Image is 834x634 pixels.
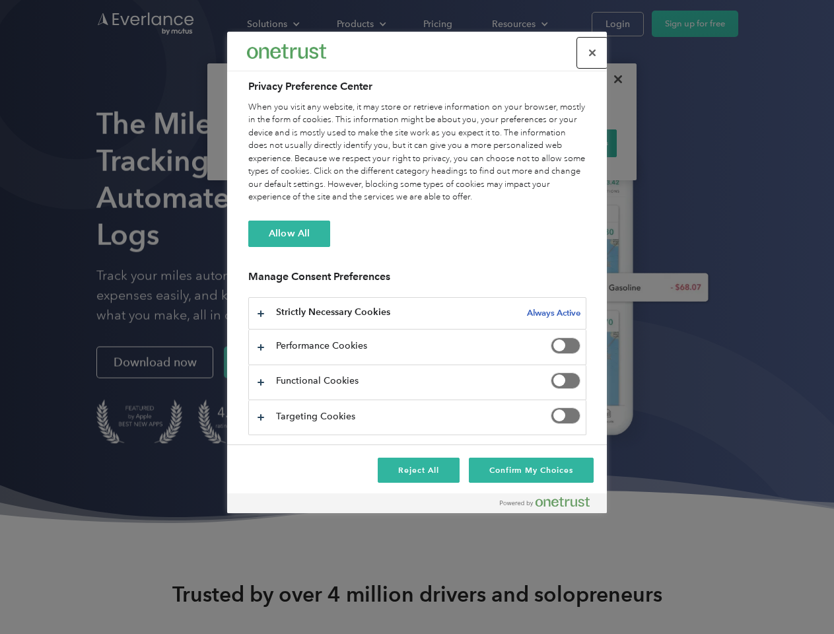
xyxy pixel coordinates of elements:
[500,497,600,513] a: Powered by OneTrust Opens in a new Tab
[248,79,586,94] h2: Privacy Preference Center
[247,44,326,58] img: Everlance
[247,38,326,65] div: Everlance
[378,458,460,483] button: Reject All
[500,497,590,507] img: Powered by OneTrust Opens in a new Tab
[248,221,330,247] button: Allow All
[248,101,586,204] div: When you visit any website, it may store or retrieve information on your browser, mostly in the f...
[227,32,607,513] div: Preference center
[469,458,594,483] button: Confirm My Choices
[248,270,586,291] h3: Manage Consent Preferences
[578,38,607,67] button: Close
[227,32,607,513] div: Privacy Preference Center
